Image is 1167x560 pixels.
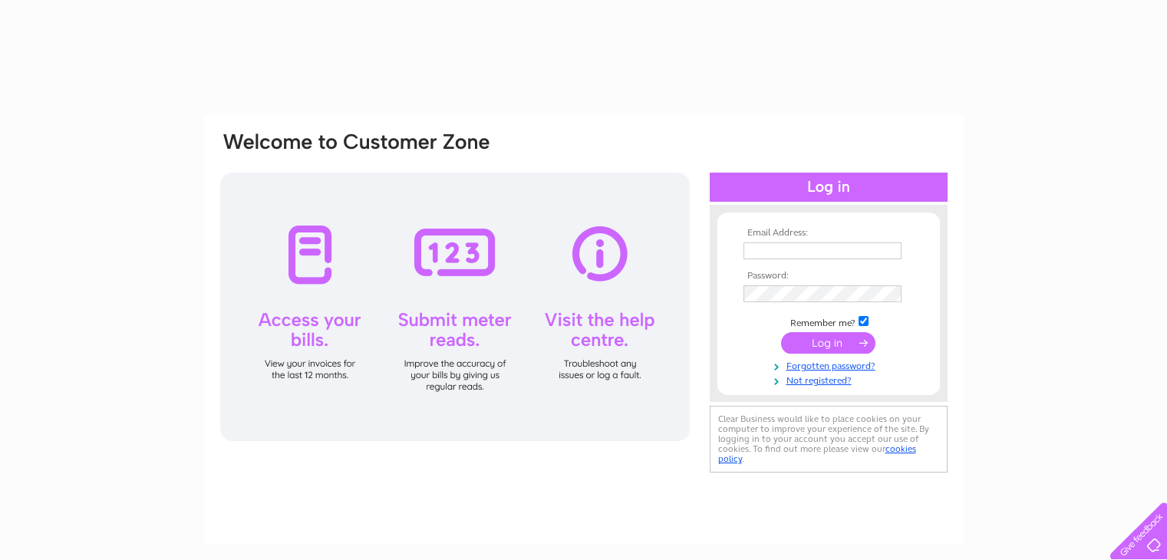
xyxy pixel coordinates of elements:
a: cookies policy [718,443,916,464]
a: Not registered? [743,372,918,387]
input: Submit [781,332,875,354]
div: Clear Business would like to place cookies on your computer to improve your experience of the sit... [710,406,948,473]
th: Email Address: [740,228,918,239]
a: Forgotten password? [743,357,918,372]
td: Remember me? [740,314,918,329]
th: Password: [740,271,918,282]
